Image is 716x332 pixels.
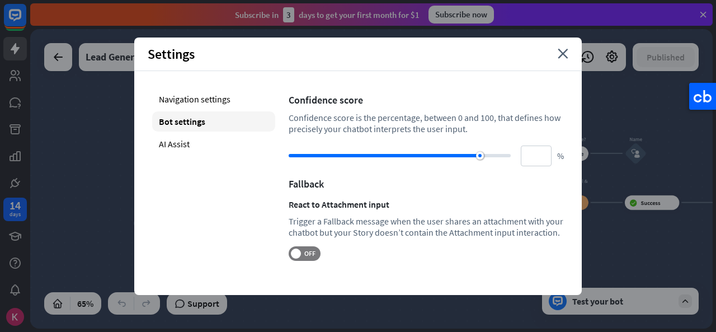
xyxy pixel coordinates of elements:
div: Bot settings [152,111,275,132]
i: close [558,49,568,59]
i: block_user_input [632,149,640,158]
div: days [10,211,21,218]
div: Subscribe now [428,6,494,24]
span: % [557,151,564,161]
div: Subscribe in days to get your first month for $1 [235,7,420,22]
a: 14 days [3,198,27,221]
i: block_success [629,199,637,206]
div: Navigation settings [152,89,275,109]
div: Fallback [289,177,564,190]
button: Open LiveChat chat widget [9,4,43,38]
span: OFF [301,249,318,258]
div: Trigger a Fallback message when the user shares an attachment with your chatbot but your Story do... [289,216,564,238]
div: Test your bot [572,296,673,307]
div: Confidence score [289,93,564,106]
div: 📩 What's your e-mail & company? [529,177,594,191]
div: Name [614,135,657,142]
span: Support [187,294,219,312]
span: Settings [148,45,195,63]
div: 3 [283,7,294,22]
div: AI Assist [152,134,275,154]
div: 👩‍💼 What's your name? [529,135,594,142]
div: 65% [74,294,97,312]
div: Confidence score is the percentage, between 0 and 100, that defines how precisely your chatbot in... [289,112,564,134]
span: Success [640,199,660,206]
button: Published [637,47,695,67]
div: 14 [10,200,21,211]
div: Lead Generation Bot [86,43,175,71]
div: React to Attachment input [289,199,564,210]
span: Bot Response [549,149,583,157]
